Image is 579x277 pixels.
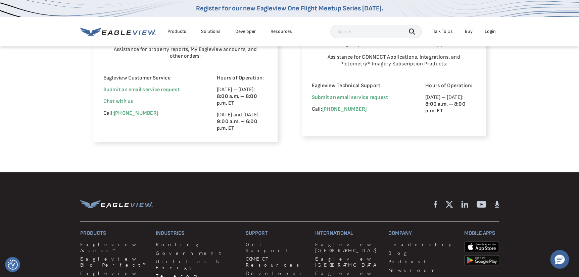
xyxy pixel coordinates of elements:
[217,118,257,131] strong: 9:00 a.m. – 6:00 p.m. ET
[312,106,407,113] p: Call:
[312,94,388,101] a: Submit an email service request
[103,87,180,93] a: Submit an email service request
[217,87,268,107] p: [DATE] – [DATE]:
[156,258,238,270] a: Utilities & Energy
[318,54,469,67] p: Assistance for CONNECT Applications, Integrations, and Pictometry® Imagery Subscription Products:
[425,82,476,89] p: Hours of Operation:
[103,98,134,105] span: Chat with us
[80,256,148,267] a: Eagleview Bid Perfect™
[156,250,238,256] a: Government
[246,256,307,267] a: CONNECT Resources
[388,230,456,236] h3: Company
[388,241,456,247] a: Leadership
[425,94,476,114] p: [DATE] – [DATE]:
[485,29,496,35] div: Login
[465,29,473,35] a: Buy
[103,110,198,117] p: Call:
[464,255,499,266] img: google-play-store_b9643a.png
[246,270,307,276] a: Developer
[8,260,18,270] img: Revisit consent button
[114,110,158,116] a: [PHONE_NUMBER]
[425,101,466,114] strong: 8:00 a.m. – 8:00 p.m. ET
[156,241,238,247] a: Roofing
[235,29,256,35] a: Developer
[217,112,268,132] p: [DATE] and [DATE]:
[315,256,380,267] a: Eagleview [GEOGRAPHIC_DATA]
[196,4,383,12] a: Register for our new Eagleview One Flight Meetup Series [DATE].
[312,82,407,89] p: Eagleview Technical Support
[8,260,18,270] button: Consent Preferences
[330,25,422,38] input: Search
[156,230,238,236] h3: Industries
[217,75,268,81] p: Hours of Operation:
[550,250,569,269] button: Hello, have a question? Let’s chat.
[217,93,257,106] strong: 8:00 a.m. – 8:00 p.m. ET
[246,230,307,236] h3: Support
[201,29,221,35] div: Solutions
[167,29,186,35] div: Products
[110,46,261,60] p: Assistance for property reports, My Eagleview accounts, and other orders.
[388,258,456,264] a: Podcast
[80,230,148,236] h3: Products
[315,230,380,236] h3: International
[322,106,367,112] a: [PHONE_NUMBER]
[433,29,453,35] div: Talk To Us
[271,29,292,35] div: Resources
[388,250,456,256] a: Blog
[246,241,307,253] a: Get Support
[103,75,198,81] p: Eagleview Customer Service
[315,241,380,253] a: Eagleview [GEOGRAPHIC_DATA]
[80,241,148,253] a: Eagleview Assess™
[388,267,456,273] a: Newsroom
